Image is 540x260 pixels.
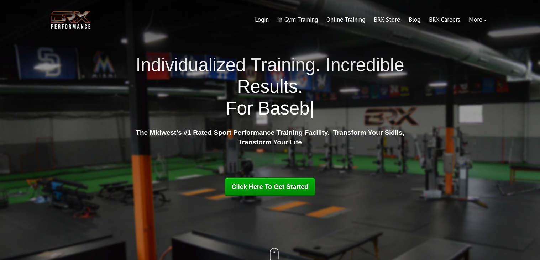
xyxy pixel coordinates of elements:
[136,129,404,146] strong: The Midwest's #1 Rated Sport Performance Training Facility. Transform Your Skills, Transform Your...
[465,11,491,28] a: More
[273,11,322,28] a: In-Gym Training
[404,11,425,28] a: Blog
[251,11,491,28] div: Navigation Menu
[310,98,314,118] span: |
[49,9,92,31] img: BRX Transparent Logo-2
[369,11,404,28] a: BRX Store
[251,11,273,28] a: Login
[504,226,540,260] iframe: Chat Widget
[225,177,316,196] a: Click Here To Get Started
[226,98,309,118] span: For Baseb
[232,183,309,190] span: Click Here To Get Started
[322,11,369,28] a: Online Training
[425,11,465,28] a: BRX Careers
[133,54,407,120] h1: Individualized Training. Incredible Results.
